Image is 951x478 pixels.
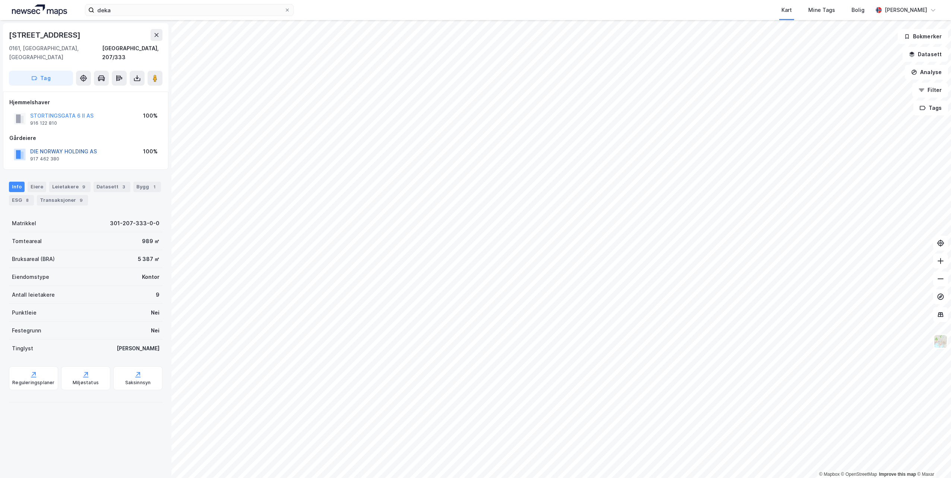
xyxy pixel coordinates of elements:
button: Tags [913,101,948,115]
div: [STREET_ADDRESS] [9,29,82,41]
input: Søk på adresse, matrikkel, gårdeiere, leietakere eller personer [94,4,284,16]
a: Mapbox [819,472,840,477]
button: Datasett [903,47,948,62]
div: Bygg [133,182,161,192]
div: Tinglyst [12,344,33,353]
div: Kontrollprogram for chat [914,442,951,478]
img: Z [933,334,948,348]
div: Antall leietakere [12,290,55,299]
div: 989 ㎡ [142,237,159,246]
div: 100% [143,147,158,156]
div: 916 122 810 [30,120,57,126]
div: Tomteareal [12,237,42,246]
div: ESG [9,195,34,205]
a: OpenStreetMap [841,472,877,477]
div: Festegrunn [12,326,41,335]
div: Miljøstatus [73,380,99,386]
a: Improve this map [879,472,916,477]
iframe: Chat Widget [914,442,951,478]
div: 0161, [GEOGRAPHIC_DATA], [GEOGRAPHIC_DATA] [9,44,102,62]
div: Bruksareal (BRA) [12,255,55,264]
div: 100% [143,111,158,120]
div: 9 [78,197,85,204]
button: Analyse [905,65,948,80]
div: Gårdeiere [9,134,162,143]
div: 9 [80,183,88,191]
div: Transaksjoner [37,195,88,205]
img: logo.a4113a55bc3d86da70a041830d287a7e.svg [12,4,67,16]
div: 5 387 ㎡ [138,255,159,264]
div: [PERSON_NAME] [117,344,159,353]
div: Nei [151,326,159,335]
div: Info [9,182,25,192]
div: 8 [23,197,31,204]
div: 3 [120,183,127,191]
button: Filter [912,83,948,98]
div: Bolig [852,6,865,15]
div: Nei [151,308,159,317]
div: 1 [151,183,158,191]
div: Eiere [28,182,46,192]
div: Eiendomstype [12,273,49,281]
div: 9 [156,290,159,299]
button: Tag [9,71,73,86]
div: Matrikkel [12,219,36,228]
div: 917 462 380 [30,156,59,162]
div: [GEOGRAPHIC_DATA], 207/333 [102,44,162,62]
div: Reguleringsplaner [12,380,54,386]
div: Kontor [142,273,159,281]
div: Hjemmelshaver [9,98,162,107]
div: 301-207-333-0-0 [110,219,159,228]
div: Saksinnsyn [125,380,151,386]
div: Kart [781,6,792,15]
button: Bokmerker [898,29,948,44]
div: Leietakere [49,182,91,192]
div: Punktleie [12,308,37,317]
div: Datasett [94,182,130,192]
div: [PERSON_NAME] [885,6,927,15]
div: Mine Tags [808,6,835,15]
